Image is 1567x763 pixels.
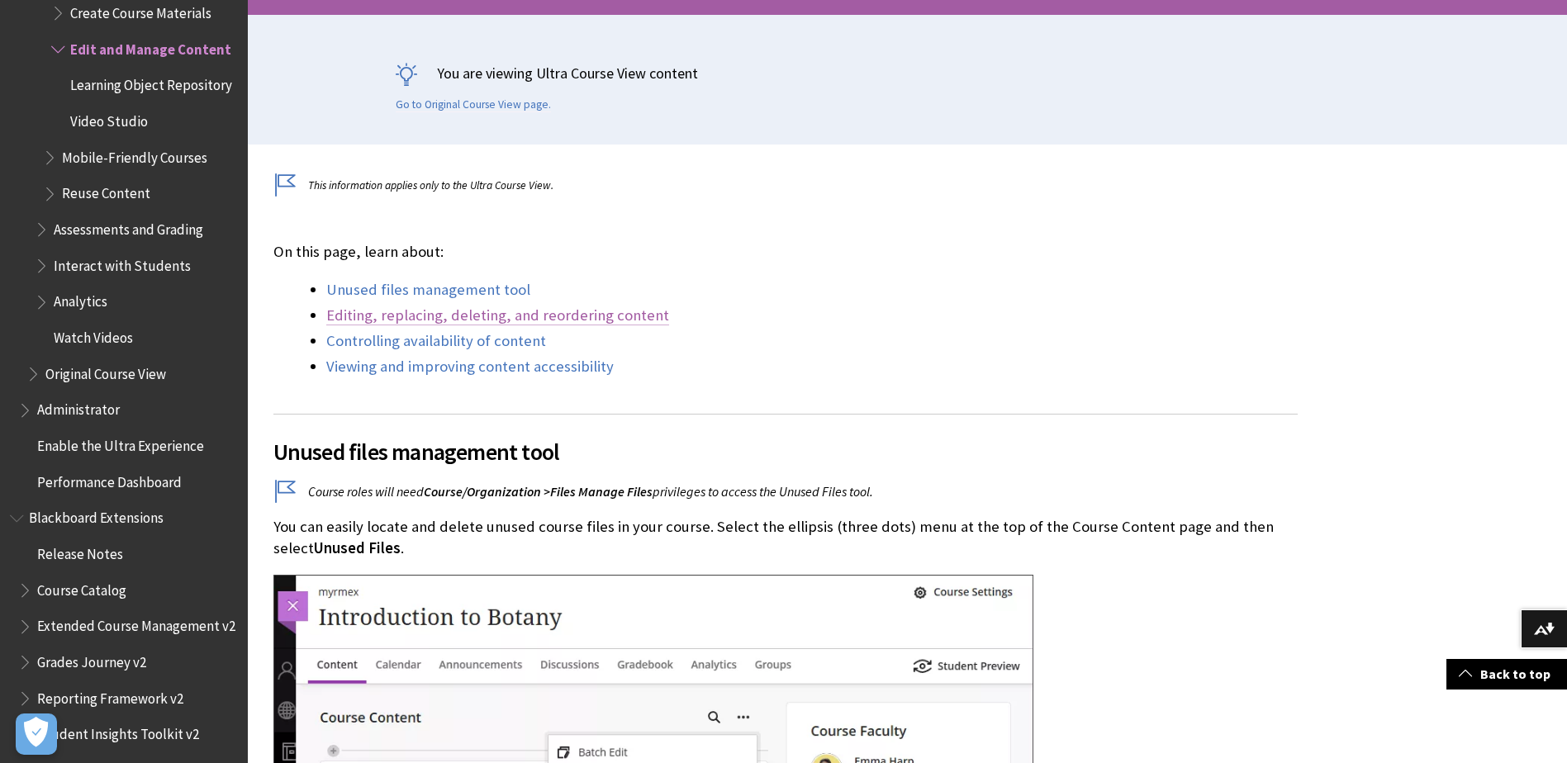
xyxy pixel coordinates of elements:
span: Blackboard Extensions [29,505,164,527]
a: Controlling availability of content [326,331,546,351]
a: Viewing and improving content accessibility [326,357,614,377]
span: Reporting Framework v2 [37,685,183,707]
span: Edit and Manage Content [70,36,231,58]
button: Open Preferences [16,713,57,755]
span: Administrator [37,396,120,419]
span: Unused Files [314,538,401,557]
span: Watch Videos [54,324,133,346]
span: Course/Organization >Files Manage Files [424,483,653,500]
p: This information applies only to the Ultra Course View. [273,178,1298,193]
a: Go to Original Course View page. [396,97,551,112]
span: Performance Dashboard [37,468,182,490]
span: Extended Course Management v2 [37,613,235,635]
span: Learning Object Repository [70,72,232,94]
span: Analytics [54,288,107,310]
span: Grades Journey v2 [37,648,146,671]
a: Unused files management tool [326,280,530,300]
span: Video Studio [70,107,148,130]
p: You are viewing Ultra Course View content [396,63,1420,83]
span: Enable the Ultra Experience [37,432,204,454]
span: Interact with Students [54,252,191,274]
a: Back to top [1446,659,1567,690]
p: You can easily locate and delete unused course files in your course. Select the ellipsis (three d... [273,516,1298,559]
span: Student Insights Toolkit v2 [37,721,199,743]
a: Editing, replacing, deleting, and reordering content [326,306,669,325]
span: Original Course View [45,360,166,382]
span: Reuse Content [62,180,150,202]
p: On this page, learn about: [273,241,1298,263]
span: Mobile-Friendly Courses [62,144,207,166]
span: Course Catalog [37,576,126,599]
span: Unused files management tool [273,434,1298,469]
span: Release Notes [37,540,123,562]
span: Assessments and Grading [54,216,203,238]
p: Course roles will need privileges to access the Unused Files tool. [273,482,1298,500]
